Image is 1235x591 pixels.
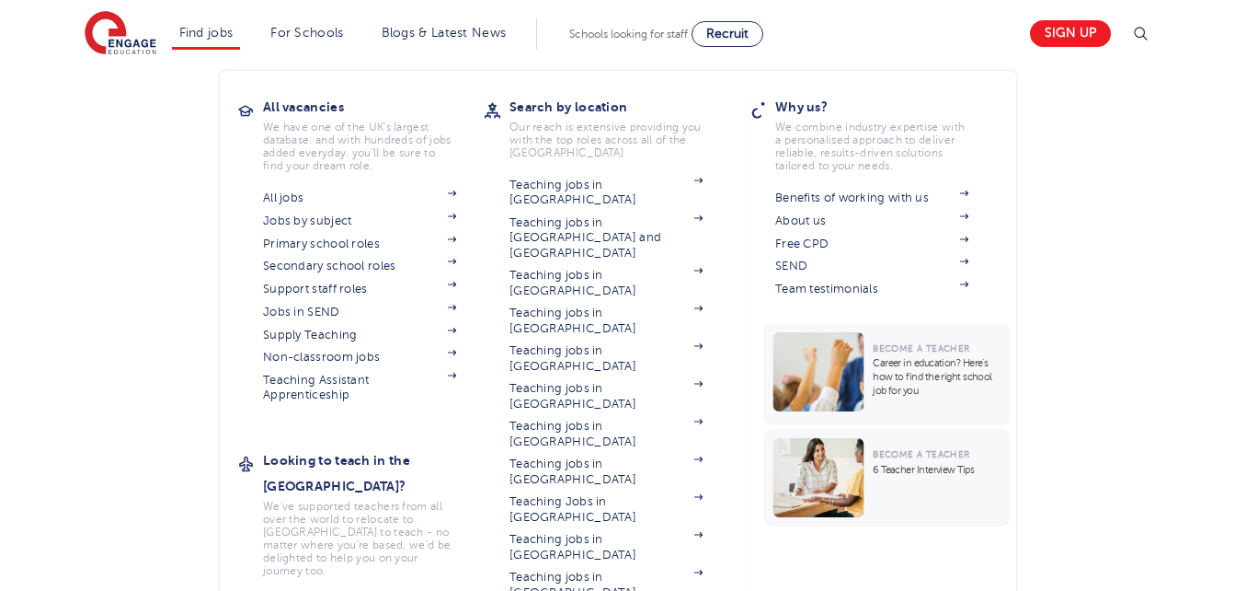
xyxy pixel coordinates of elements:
[74,512,1161,558] h3: Recommended for you
[509,215,703,261] a: Teaching jobs in [GEOGRAPHIC_DATA] and [GEOGRAPHIC_DATA]
[509,457,703,487] a: Teaching jobs in [GEOGRAPHIC_DATA]
[263,282,456,296] a: Support staff roles
[263,447,484,577] a: Looking to teach in the [GEOGRAPHIC_DATA]?We've supported teachers from all over the world to rel...
[263,350,456,365] a: Non-classroom jobs
[509,343,703,374] a: Teaching jobs in [GEOGRAPHIC_DATA]
[775,191,968,205] a: Benefits of working with us
[509,381,703,411] a: Teaching jobs in [GEOGRAPHIC_DATA]
[1030,20,1111,47] a: Sign up
[263,191,456,205] a: All jobs
[873,343,969,353] span: Become a Teacher
[270,26,343,40] a: For Schools
[775,94,996,172] a: Why us?We combine industry expertise with a personalised approach to deliver reliable, results-dr...
[775,94,996,120] h3: Why us?
[263,214,456,228] a: Jobs by subject
[263,447,484,499] h3: Looking to teach in the [GEOGRAPHIC_DATA]?
[775,259,968,273] a: SEND
[263,373,456,403] a: Teaching Assistant Apprenticeship
[509,494,703,525] a: Teaching Jobs in [GEOGRAPHIC_DATA]
[263,259,456,273] a: Secondary school roles
[775,121,968,172] p: We combine industry expertise with a personalised approach to deliver reliable, results-driven so...
[509,94,730,159] a: Search by locationOur reach is extensive providing you with the top roles across all of the [GEOG...
[509,178,703,208] a: Teaching jobs in [GEOGRAPHIC_DATA]
[263,305,456,319] a: Jobs in SEND
[263,121,456,172] p: We have one of the UK's largest database. and with hundreds of jobs added everyday. you'll be sur...
[263,328,456,342] a: Supply Teaching
[692,21,763,47] a: Recruit
[775,282,968,296] a: Team testimonials
[509,306,703,336] a: Teaching jobs in [GEOGRAPHIC_DATA]
[509,94,730,120] h3: Search by location
[873,463,1001,477] p: 6 Teacher Interview Tips
[706,27,749,41] span: Recruit
[763,429,1014,527] a: Become a Teacher6 Teacher Interview Tips
[873,449,969,459] span: Become a Teacher
[509,419,703,449] a: Teaching jobs in [GEOGRAPHIC_DATA]
[873,356,1001,398] p: Career in education? Here’s how to find the right school job for you
[263,94,484,172] a: All vacanciesWe have one of the UK's largest database. and with hundreds of jobs added everyday. ...
[509,532,703,562] a: Teaching jobs in [GEOGRAPHIC_DATA]
[85,11,156,57] img: Engage Education
[509,268,703,298] a: Teaching jobs in [GEOGRAPHIC_DATA]
[775,237,968,251] a: Free CPD
[382,26,507,40] a: Blogs & Latest News
[263,237,456,251] a: Primary school roles
[763,323,1014,425] a: Become a TeacherCareer in education? Here’s how to find the right school job for you
[179,26,234,40] a: Find jobs
[263,94,484,120] h3: All vacancies
[263,500,456,577] p: We've supported teachers from all over the world to relocate to [GEOGRAPHIC_DATA] to teach - no m...
[775,214,968,228] a: About us
[509,121,703,159] p: Our reach is extensive providing you with the top roles across all of the [GEOGRAPHIC_DATA]
[569,28,688,41] span: Schools looking for staff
